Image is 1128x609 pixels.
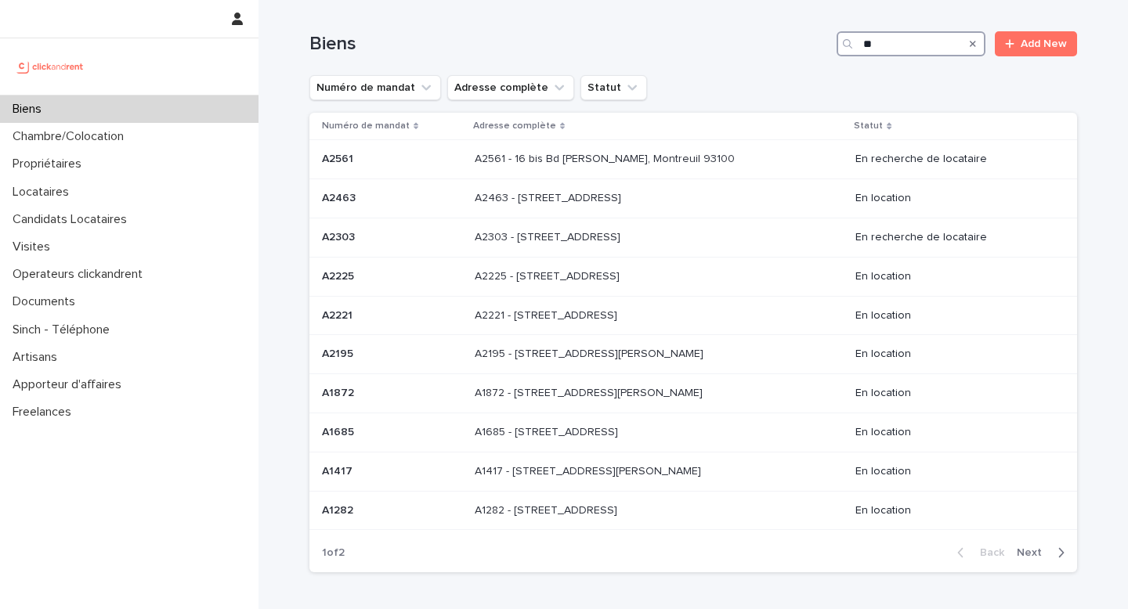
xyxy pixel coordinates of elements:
p: En recherche de locataire [855,231,1052,244]
p: Documents [6,294,88,309]
p: Candidats Locataires [6,212,139,227]
p: A2225 - [STREET_ADDRESS] [475,267,623,283]
p: Biens [6,102,54,117]
p: En location [855,504,1052,517]
img: UCB0brd3T0yccxBKYDjQ [13,51,89,82]
p: A1872 [322,384,357,400]
button: Numéro de mandat [309,75,441,100]
button: Next [1010,546,1077,560]
p: A2221 - [STREET_ADDRESS] [475,306,620,323]
p: En location [855,426,1052,439]
p: Operateurs clickandrent [6,267,155,282]
button: Adresse complète [447,75,574,100]
a: Add New [995,31,1077,56]
p: A2561 - 16 bis Bd [PERSON_NAME], Montreuil 93100 [475,150,738,166]
tr: A2303A2303 A2303 - [STREET_ADDRESS]A2303 - [STREET_ADDRESS] En recherche de locataire [309,218,1077,257]
tr: A1872A1872 A1872 - [STREET_ADDRESS][PERSON_NAME]A1872 - [STREET_ADDRESS][PERSON_NAME] En location [309,374,1077,413]
p: Adresse complète [473,117,556,135]
p: A1685 - [STREET_ADDRESS] [475,423,621,439]
p: 1 of 2 [309,534,357,572]
tr: A1417A1417 A1417 - [STREET_ADDRESS][PERSON_NAME]A1417 - [STREET_ADDRESS][PERSON_NAME] En location [309,452,1077,491]
p: Sinch - Téléphone [6,323,122,337]
tr: A1282A1282 A1282 - [STREET_ADDRESS]A1282 - [STREET_ADDRESS] En location [309,491,1077,530]
tr: A2463A2463 A2463 - [STREET_ADDRESS]A2463 - [STREET_ADDRESS] En location [309,179,1077,218]
p: A1872 - 21 Avenue du Président Wilson, Montreuil 93100 [475,384,706,400]
p: A2225 [322,267,357,283]
input: Search [837,31,985,56]
p: A1417 [322,462,356,478]
p: Chambre/Colocation [6,129,136,144]
p: A1282 - [STREET_ADDRESS] [475,501,620,517]
p: En recherche de locataire [855,153,1052,166]
p: Locataires [6,185,81,200]
button: Back [945,546,1010,560]
p: A2221 [322,306,356,323]
p: En location [855,387,1052,400]
p: A2303 - [STREET_ADDRESS] [475,228,624,244]
p: A1417 - [STREET_ADDRESS][PERSON_NAME] [475,462,704,478]
p: A2195 - [STREET_ADDRESS][PERSON_NAME] [475,344,707,361]
button: Statut [580,75,647,100]
p: A2561 [322,150,356,166]
tr: A2225A2225 A2225 - [STREET_ADDRESS]A2225 - [STREET_ADDRESS] En location [309,257,1077,296]
p: A2463 [322,189,359,205]
tr: A1685A1685 A1685 - [STREET_ADDRESS]A1685 - [STREET_ADDRESS] En location [309,413,1077,452]
p: Propriétaires [6,157,94,171]
p: A2463 - [STREET_ADDRESS] [475,189,624,205]
p: A2303 [322,228,358,244]
p: A1282 [322,501,356,517]
p: A1685 [322,423,357,439]
p: Apporteur d'affaires [6,377,134,392]
p: En location [855,270,1052,283]
p: En location [855,465,1052,478]
p: Visites [6,240,63,254]
p: En location [855,348,1052,361]
tr: A2561A2561 A2561 - 16 bis Bd [PERSON_NAME], Montreuil 93100A2561 - 16 bis Bd [PERSON_NAME], Montr... [309,140,1077,179]
span: Next [1017,547,1051,558]
tr: A2221A2221 A2221 - [STREET_ADDRESS]A2221 - [STREET_ADDRESS] En location [309,296,1077,335]
p: En location [855,309,1052,323]
tr: A2195A2195 A2195 - [STREET_ADDRESS][PERSON_NAME]A2195 - [STREET_ADDRESS][PERSON_NAME] En location [309,335,1077,374]
span: Back [971,547,1004,558]
h1: Biens [309,33,830,56]
p: Artisans [6,350,70,365]
p: Statut [854,117,883,135]
span: Add New [1021,38,1067,49]
p: A2195 [322,344,356,361]
p: En location [855,192,1052,205]
p: Numéro de mandat [322,117,410,135]
p: Freelances [6,405,84,420]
